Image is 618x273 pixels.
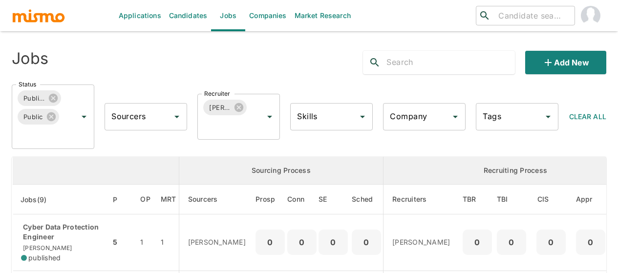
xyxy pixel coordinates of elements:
span: Clear All [569,112,606,121]
th: Open Positions [132,185,158,214]
button: Open [263,110,277,124]
p: Cyber Data Protection Engineer [21,222,103,242]
th: To Be Reviewed [460,185,494,214]
button: Open [356,110,369,124]
th: To Be Interviewed [494,185,529,214]
div: [PERSON_NAME] [203,100,247,115]
td: 5 [110,214,132,271]
h4: Jobs [12,49,48,68]
span: P [113,194,130,206]
span: Public [18,111,49,123]
th: Sourcers [179,185,256,214]
label: Recruiter [204,89,230,98]
p: [PERSON_NAME] [392,237,452,247]
th: Sourcing Process [179,157,384,185]
span: [PERSON_NAME] [203,102,236,113]
input: Search [386,55,515,70]
span: published [28,253,61,263]
input: Candidate search [494,9,571,22]
button: Open [170,110,184,124]
p: 0 [540,235,562,249]
p: 0 [356,235,377,249]
th: Prospects [256,185,287,214]
th: Recruiters [384,185,460,214]
span: Jobs(9) [21,194,60,206]
img: Maia Reyes [581,6,600,25]
th: Approved [574,185,608,214]
th: Sent Emails [317,185,350,214]
button: Open [448,110,462,124]
th: Connections [287,185,317,214]
td: 1 [132,214,158,271]
span: Published [18,93,51,104]
td: 1 [158,214,179,271]
th: Market Research Total [158,185,179,214]
div: Public [18,109,59,125]
button: Open [541,110,555,124]
p: 0 [291,235,313,249]
p: [PERSON_NAME] [188,237,248,247]
p: 0 [501,235,522,249]
img: logo [12,8,65,23]
span: [PERSON_NAME] [21,244,72,252]
p: 0 [467,235,488,249]
button: Add new [525,51,606,74]
th: Client Interview Scheduled [529,185,574,214]
p: 0 [322,235,344,249]
th: Sched [350,185,384,214]
button: Open [77,110,91,124]
th: Priority [110,185,132,214]
div: Published [18,90,61,106]
p: 0 [580,235,601,249]
p: 0 [259,235,281,249]
label: Status [19,80,36,88]
button: search [363,51,386,74]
